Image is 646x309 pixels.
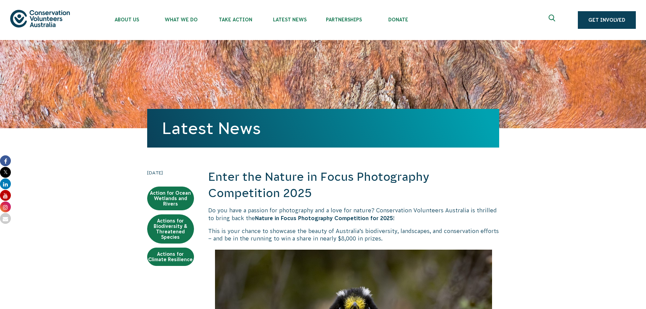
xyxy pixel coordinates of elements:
[317,17,371,22] span: Partnerships
[10,10,70,27] img: logo.svg
[154,17,208,22] span: What We Do
[162,119,261,137] a: Latest News
[147,169,194,176] time: [DATE]
[147,214,194,244] a: Actions for Biodiversity & Threatened Species
[255,215,393,221] strong: Nature in Focus Photography Competition for 2025
[100,17,154,22] span: About Us
[208,169,499,201] h2: Enter the Nature in Focus Photography Competition 2025
[371,17,425,22] span: Donate
[208,227,499,243] p: This is your chance to showcase the beauty of Australia’s biodiversity, landscapes, and conservat...
[147,248,194,266] a: Actions for Climate Resilience
[578,11,636,29] a: Get Involved
[208,207,499,222] p: Do you have a passion for photography and a love for nature? Conservation Volunteers Australia is...
[549,15,557,25] span: Expand search box
[147,187,194,210] a: Action for Ocean Wetlands and Rivers
[262,17,317,22] span: Latest News
[545,12,561,28] button: Expand search box Close search box
[208,17,262,22] span: Take Action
